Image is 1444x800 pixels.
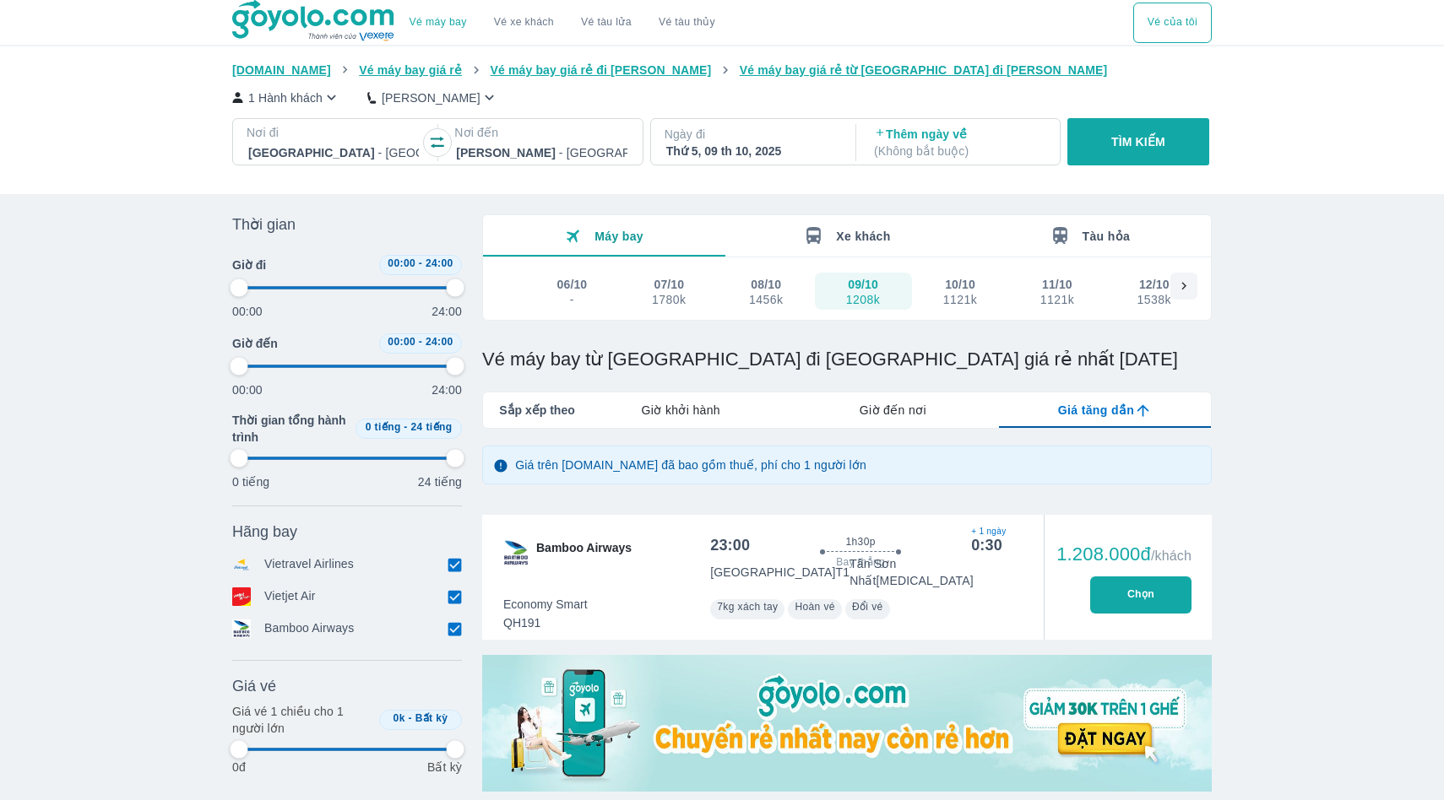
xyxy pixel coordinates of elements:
span: Hoàn vé [795,601,835,613]
div: Thứ 5, 09 th 10, 2025 [666,143,837,159]
span: Thời gian tổng hành trình [232,412,349,446]
span: 24 tiếng [411,421,453,433]
span: Giờ đến [232,335,278,352]
p: [GEOGRAPHIC_DATA] T1 [710,564,850,581]
p: 0đ [232,759,246,776]
div: 1208k [846,293,880,306]
p: 24:00 [432,381,462,398]
p: [PERSON_NAME] [382,89,480,106]
span: /khách [1151,549,1192,563]
div: 1538k [1137,293,1171,306]
p: Giá vé 1 chiều cho 1 người lớn [232,703,372,737]
span: 0 tiếng [366,421,401,433]
button: Chọn [1090,576,1192,614]
span: Vé máy bay giá rẻ từ [GEOGRAPHIC_DATA] đi [PERSON_NAME] [740,63,1108,77]
div: - [558,293,587,306]
span: Tàu hỏa [1083,230,1131,243]
div: 12/10 [1139,276,1170,293]
span: Xe khách [836,230,890,243]
img: media-0 [482,655,1212,792]
button: Vé của tôi [1133,3,1212,43]
button: Vé tàu thủy [645,3,729,43]
p: Tân Sơn Nhất [MEDICAL_DATA] [850,555,1002,589]
span: Máy bay [594,230,643,243]
span: - [404,421,407,433]
span: 00:00 [388,336,415,348]
div: 09/10 [848,276,878,293]
div: 07/10 [654,276,684,293]
p: ( Không bắt buộc ) [874,143,1045,159]
div: 1121k [943,293,977,306]
span: 24:00 [426,336,453,348]
span: 24:00 [426,257,453,269]
div: 06/10 [557,276,588,293]
span: Sắp xếp theo [499,402,575,419]
div: choose transportation mode [396,3,729,43]
a: Vé tàu lửa [567,3,645,43]
span: Giờ đến nơi [860,402,926,419]
p: Giá trên [DOMAIN_NAME] đã bao gồm thuế, phí cho 1 người lớn [515,457,866,473]
p: 00:00 [232,381,263,398]
span: 0k [394,712,405,724]
div: scrollable day and price [524,273,1170,310]
img: QH [502,539,529,566]
span: Thời gian [232,214,296,235]
span: - [409,712,412,724]
span: Vé máy bay giá rẻ [359,63,462,77]
span: Giờ đi [232,257,266,273]
div: choose transportation mode [1133,3,1212,43]
span: Bất kỳ [415,712,448,724]
span: 1h30p [845,535,875,549]
button: [PERSON_NAME] [367,89,498,106]
span: 7kg xách tay [717,601,778,613]
span: Giờ khởi hành [642,402,720,419]
div: 1456k [749,293,783,306]
p: 1 Hành khách [248,89,323,106]
p: 24:00 [432,303,462,320]
p: TÌM KIẾM [1111,133,1165,150]
p: Bamboo Airways [264,619,354,638]
p: Nơi đi [247,124,421,141]
p: Ngày đi [665,126,839,143]
span: - [419,336,422,348]
span: [DOMAIN_NAME] [232,63,331,77]
p: Thêm ngày về [874,126,1045,159]
div: 11/10 [1042,276,1072,293]
div: 1780k [652,293,686,306]
p: 24 tiếng [418,473,462,490]
span: Bamboo Airways [536,539,632,566]
span: 00:00 [388,257,415,269]
span: + 1 ngày [971,525,1002,538]
button: 1 Hành khách [232,89,340,106]
a: Vé xe khách [494,16,554,29]
div: lab API tabs example [575,392,1211,428]
span: Hãng bay [232,522,297,542]
span: Đổi vé [852,601,883,613]
div: 0:30 [971,535,1002,555]
div: 1.208.000đ [1056,544,1192,565]
span: Giá tăng dần [1058,402,1134,419]
p: Bất kỳ [427,759,462,776]
span: Giá vé [232,676,276,696]
p: Vietravel Airlines [264,555,354,574]
div: 23:00 [710,535,750,555]
nav: breadcrumb [232,62,1212,78]
a: Vé máy bay [410,16,467,29]
p: 00:00 [232,303,263,320]
span: QH191 [503,614,588,631]
div: 10/10 [945,276,975,293]
div: 1121k [1040,293,1074,306]
p: Nơi đến [454,124,628,141]
div: 08/10 [751,276,781,293]
button: TÌM KIẾM [1067,118,1208,165]
h1: Vé máy bay từ [GEOGRAPHIC_DATA] đi [GEOGRAPHIC_DATA] giá rẻ nhất [DATE] [482,348,1212,371]
p: Vietjet Air [264,587,316,606]
span: Economy Smart [503,596,588,613]
p: 0 tiếng [232,473,269,490]
span: Vé máy bay giá rẻ đi [PERSON_NAME] [491,63,712,77]
span: - [419,257,422,269]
